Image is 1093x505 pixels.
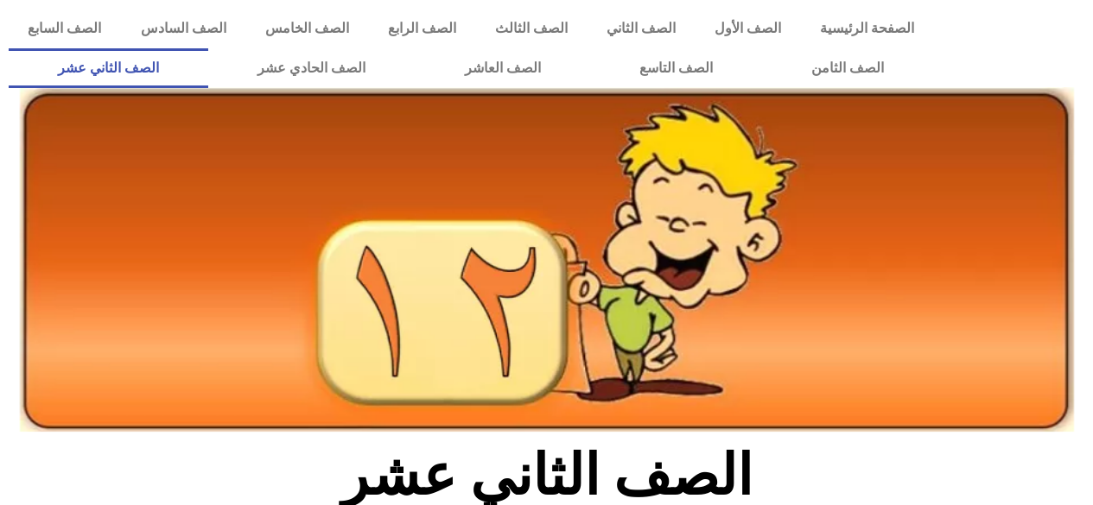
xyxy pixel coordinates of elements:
a: الصف الأول [695,9,800,48]
a: الصف السابع [9,9,121,48]
a: الصفحة الرئيسية [800,9,933,48]
a: الصف العاشر [416,48,590,88]
a: الصف التاسع [590,48,762,88]
a: الصف الخامس [245,9,368,48]
a: الصف الثالث [475,9,587,48]
a: الصف الثاني عشر [9,48,208,88]
a: الصف الثامن [762,48,933,88]
a: الصف الثاني [587,9,695,48]
a: الصف الحادي عشر [208,48,415,88]
a: الصف السادس [121,9,245,48]
a: الصف الرابع [368,9,475,48]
